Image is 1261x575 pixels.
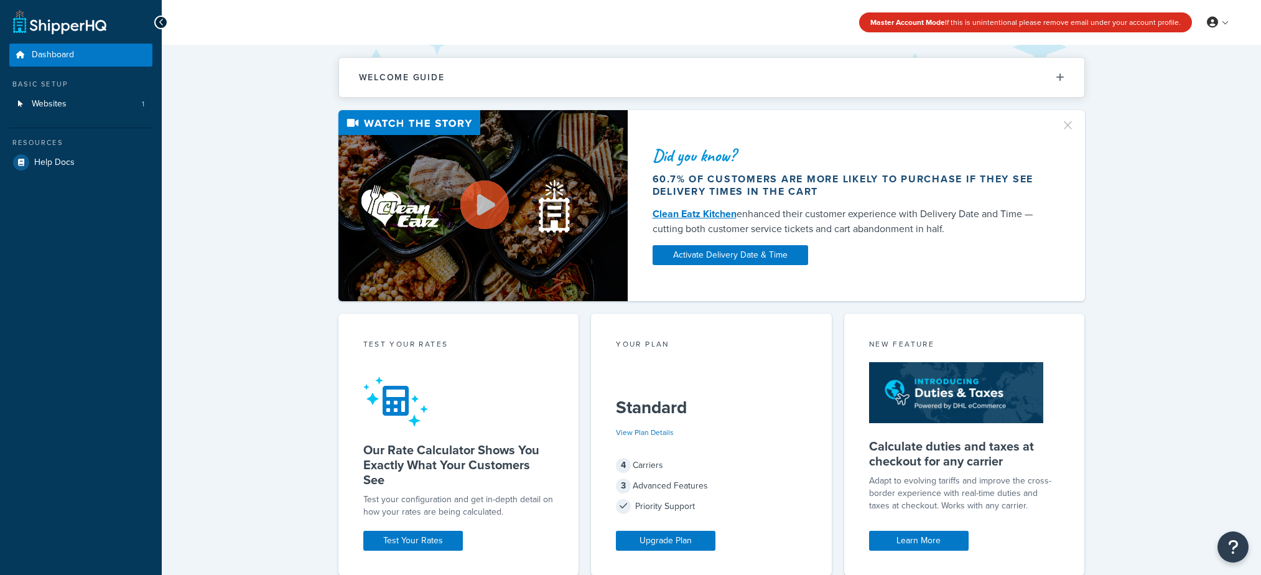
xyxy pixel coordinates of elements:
a: Upgrade Plan [616,531,715,551]
div: Test your configuration and get in-depth detail on how your rates are being calculated. [363,493,554,518]
span: 1 [142,99,144,110]
h2: Welcome Guide [359,73,445,82]
div: Basic Setup [9,79,152,90]
span: 4 [616,458,631,473]
h5: Standard [616,398,807,418]
strong: Master Account Mode [870,17,945,28]
a: Websites1 [9,93,152,116]
span: 3 [616,479,631,493]
h5: Our Rate Calculator Shows You Exactly What Your Customers See [363,442,554,487]
div: Priority Support [616,498,807,515]
span: Websites [32,99,67,110]
h5: Calculate duties and taxes at checkout for any carrier [869,439,1060,469]
div: New Feature [869,339,1060,353]
a: Test Your Rates [363,531,463,551]
div: Carriers [616,457,807,474]
div: Your Plan [616,339,807,353]
div: Resources [9,138,152,148]
div: 60.7% of customers are more likely to purchase if they see delivery times in the cart [653,173,1046,198]
button: Welcome Guide [339,58,1084,97]
span: Help Docs [34,157,75,168]
div: If this is unintentional please remove email under your account profile. [859,12,1192,32]
a: Help Docs [9,151,152,174]
div: Advanced Features [616,477,807,495]
div: Did you know? [653,147,1046,164]
a: Clean Eatz Kitchen [653,207,737,221]
button: Open Resource Center [1217,531,1249,563]
li: Websites [9,93,152,116]
a: Dashboard [9,44,152,67]
img: Video thumbnail [338,110,628,301]
a: Activate Delivery Date & Time [653,245,808,265]
span: Dashboard [32,50,74,60]
a: Learn More [869,531,969,551]
div: Test your rates [363,339,554,353]
div: enhanced their customer experience with Delivery Date and Time — cutting both customer service ti... [653,207,1046,236]
a: View Plan Details [616,427,674,438]
p: Adapt to evolving tariffs and improve the cross-border experience with real-time duties and taxes... [869,475,1060,512]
